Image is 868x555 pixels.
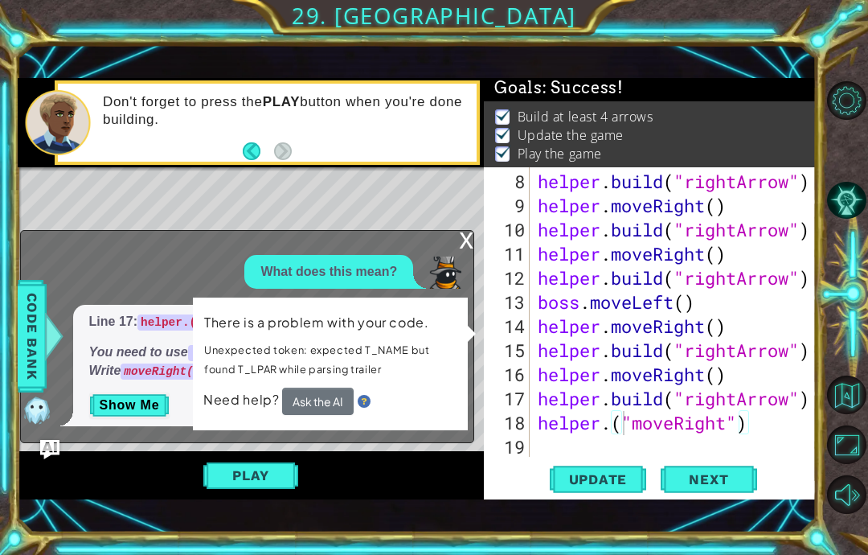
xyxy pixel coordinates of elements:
div: 15 [487,339,530,363]
div: 19 [487,435,530,459]
span: Goals [494,78,623,98]
code: . [188,345,202,361]
div: 13 [487,290,530,314]
button: Show Me [89,393,170,418]
span: Code Bank [19,287,45,385]
div: x [459,231,473,247]
button: Update [550,463,646,496]
div: 10 [487,218,530,242]
p: There is a problem with your code. [204,312,457,333]
button: Ask the AI [282,388,354,416]
p: Line 17: is incorrect. [89,313,450,331]
div: 14 [487,314,530,339]
code: helper.("moveRight") [137,314,283,331]
div: 17 [487,387,530,411]
button: Mute [827,475,866,514]
span: Next [673,475,744,491]
button: Next [274,142,292,160]
span: Update [553,471,644,487]
p: Update the game [518,126,624,144]
button: Play [203,460,297,491]
p: Don't forget to press the button when you're done building. [103,93,465,129]
button: Level Options [827,81,866,120]
span: : Success! [542,78,624,97]
button: AI Hint [827,181,866,220]
code: moveRight() [121,364,203,380]
div: 18 [487,411,530,435]
button: Maximize Browser [827,425,866,464]
button: Back [243,142,274,160]
img: Hint [358,395,371,408]
p: Play the game [518,145,602,162]
img: AI [21,394,53,426]
img: Check mark for checkbox [495,108,511,121]
img: Player [429,257,461,289]
a: Back to Map [829,370,868,420]
div: 8 [487,170,530,194]
div: 9 [487,194,530,218]
button: Ask AI [40,440,59,459]
div: 16 [487,363,530,387]
button: Next [661,466,757,499]
div: 12 [487,266,530,290]
button: Back to Map [827,376,866,414]
img: Check mark for checkbox [495,145,511,158]
div: 11 [487,242,530,266]
p: What does this mean? [260,263,397,282]
img: Check mark for checkbox [495,126,511,139]
strong: PLAY [263,94,301,109]
p: Build at least 4 arrows [518,108,653,125]
p: Unexpected token: expected T_NAME but found T_LPAR while parsing trailer [204,339,457,380]
em: You need to use and parentheses correctly. Write like a method call. [89,345,365,377]
span: Need help? [203,390,282,408]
